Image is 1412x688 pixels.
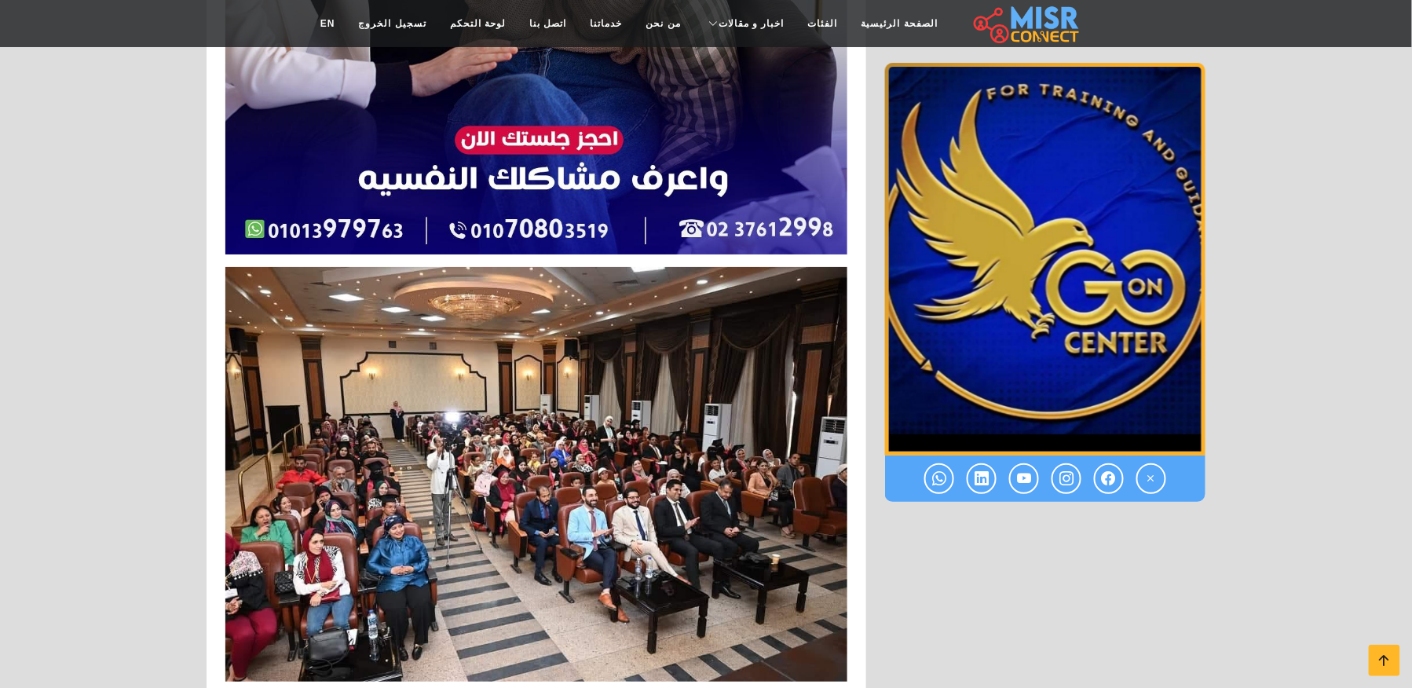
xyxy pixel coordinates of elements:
a: اتصل بنا [518,9,578,38]
a: EN [309,9,347,38]
a: الفئات [796,9,850,38]
a: الصفحة الرئيسية [850,9,949,38]
img: main.misr_connect [974,4,1079,43]
span: اخبار و مقالات [719,16,785,31]
img: مركز جو أون للإرشاد النفسي والتدريب التربوي [885,63,1205,456]
a: خدماتنا [579,9,635,38]
a: تسجيل الخروج [347,9,438,38]
div: 1 / 1 [885,63,1205,456]
a: من نحن [635,9,693,38]
a: اخبار و مقالات [693,9,796,38]
a: لوحة التحكم [438,9,518,38]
